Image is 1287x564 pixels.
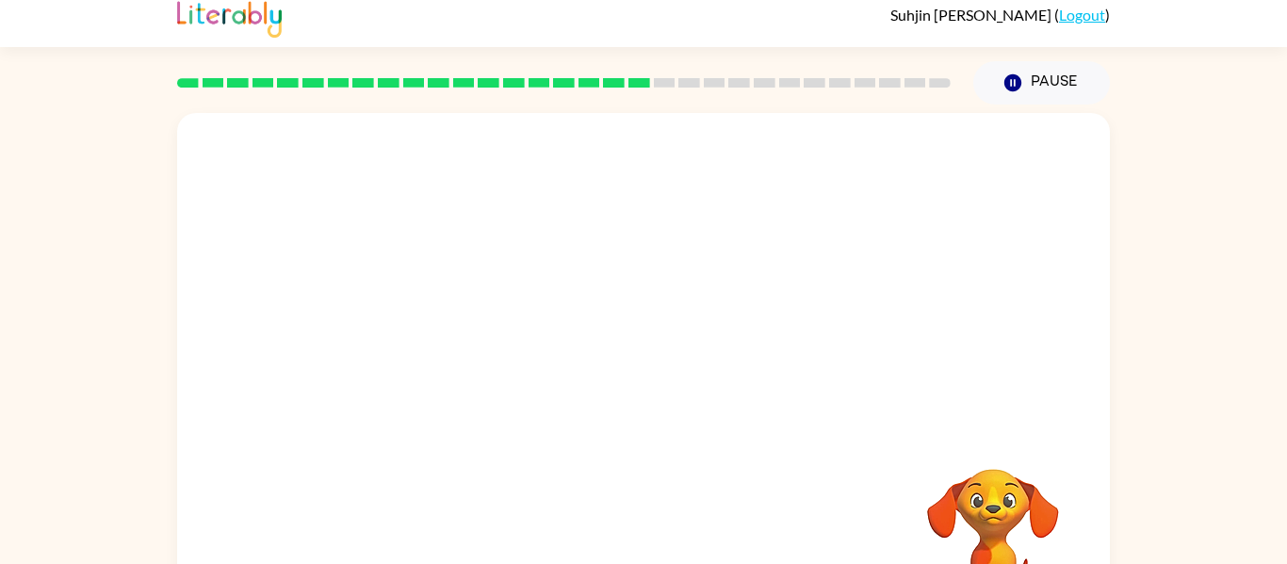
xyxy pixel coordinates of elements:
[973,61,1110,105] button: Pause
[890,6,1110,24] div: ( )
[1059,6,1105,24] a: Logout
[890,6,1054,24] span: Suhjin [PERSON_NAME]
